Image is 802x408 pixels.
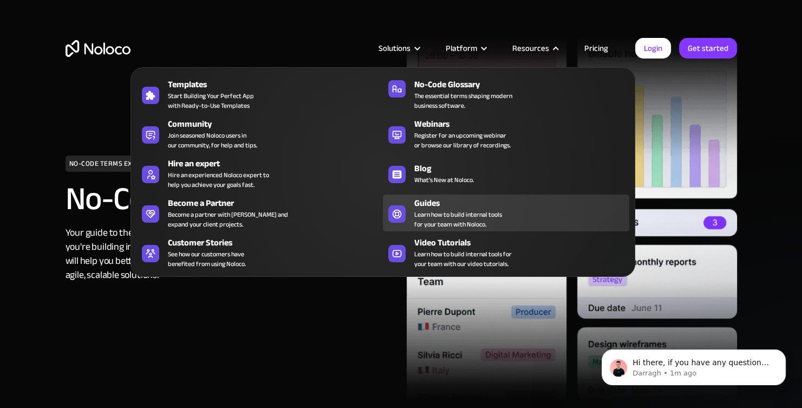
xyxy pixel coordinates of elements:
[446,41,477,55] div: Platform
[414,210,502,229] span: Learn how to build internal tools for your team with Noloco.
[414,162,634,175] div: Blog
[383,115,629,152] a: WebinarsRegister for an upcoming webinaror browse our library of recordings.
[168,118,388,131] div: Community
[136,195,383,231] a: Become a PartnerBecome a partner with [PERSON_NAME] andexpand your client projects.
[136,76,383,113] a: TemplatesStart Building Your Perfect Appwith Ready-to-Use Templates
[414,249,512,269] span: Learn how to build internal tools for your team with our video tutorials.
[365,41,432,55] div: Solutions
[585,327,802,403] iframe: Intercom notifications message
[168,236,388,249] div: Customer Stories
[635,38,671,59] a: Login
[131,52,635,277] nav: Resources
[414,78,634,91] div: No-Code Glossary
[414,236,634,249] div: Video Tutorials
[66,40,131,57] a: home
[379,41,410,55] div: Solutions
[414,91,512,111] span: The essential terms shaping modern business software.
[136,155,383,192] a: Hire an expertHire an experienced Noloco expert tohelp you achieve your goals fast.
[66,156,164,172] h1: NO-CODE TERMS EXPLAINED
[168,91,254,111] span: Start Building Your Perfect App with Ready-to-Use Templates
[383,155,629,192] a: BlogWhat's New at Noloco.
[168,170,269,190] div: Hire an experienced Noloco expert to help you achieve your goals fast.
[414,118,634,131] div: Webinars
[168,197,388,210] div: Become a Partner
[136,115,383,152] a: CommunityJoin seasoned Noloco users inour community, for help and tips.
[66,183,396,215] h2: No-Code Glossary
[168,78,388,91] div: Templates
[168,131,257,150] span: Join seasoned Noloco users in our community, for help and tips.
[432,41,499,55] div: Platform
[383,76,629,113] a: No-Code GlossaryThe essential terms shaping modernbusiness software.
[414,175,474,185] span: What's New at Noloco.
[499,41,571,55] div: Resources
[66,226,396,282] div: Your guide to the essential terms shaping modern business software. Whether you're building inter...
[679,38,737,59] a: Get started
[414,131,511,150] span: Register for an upcoming webinar or browse our library of recordings.
[136,234,383,271] a: Customer StoriesSee how our customers havebenefited from using Noloco.
[168,249,246,269] span: See how our customers have benefited from using Noloco.
[414,197,634,210] div: Guides
[383,234,629,271] a: Video TutorialsLearn how to build internal tools foryour team with our video tutorials.
[168,210,288,229] div: Become a partner with [PERSON_NAME] and expand your client projects.
[383,195,629,231] a: GuidesLearn how to build internal toolsfor your team with Noloco.
[168,157,388,170] div: Hire an expert
[512,41,549,55] div: Resources
[571,41,622,55] a: Pricing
